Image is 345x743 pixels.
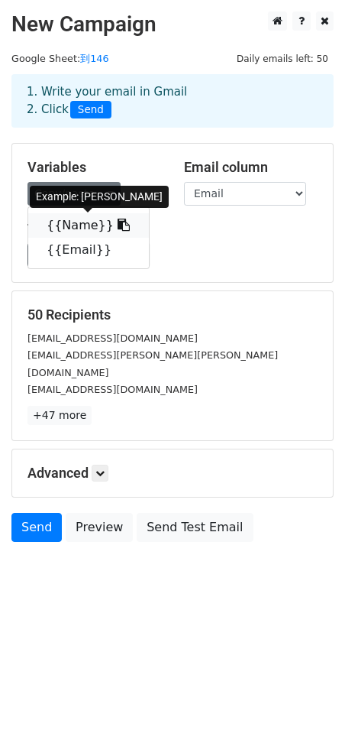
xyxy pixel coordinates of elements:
a: 到146 [80,53,108,64]
div: 聊天小组件 [269,670,345,743]
small: Google Sheet: [11,53,109,64]
a: {{Name}} [28,213,149,238]
a: Send Test Email [137,513,253,542]
a: Daily emails left: 50 [231,53,334,64]
h5: 50 Recipients [27,307,318,323]
iframe: Chat Widget [269,670,345,743]
div: Example: [PERSON_NAME] [30,186,169,208]
h5: Advanced [27,465,318,482]
small: [EMAIL_ADDRESS][DOMAIN_NAME] [27,333,198,344]
span: Daily emails left: 50 [231,50,334,67]
div: 1. Write your email in Gmail 2. Click [15,83,330,118]
span: Send [70,101,111,119]
a: Send [11,513,62,542]
small: [EMAIL_ADDRESS][PERSON_NAME][PERSON_NAME][DOMAIN_NAME] [27,349,278,378]
a: +47 more [27,406,92,425]
h5: Variables [27,159,161,176]
a: Copy/paste... [27,182,121,206]
h2: New Campaign [11,11,334,37]
a: {{Email}} [28,238,149,262]
small: [EMAIL_ADDRESS][DOMAIN_NAME] [27,384,198,395]
a: Preview [66,513,133,542]
h5: Email column [184,159,318,176]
